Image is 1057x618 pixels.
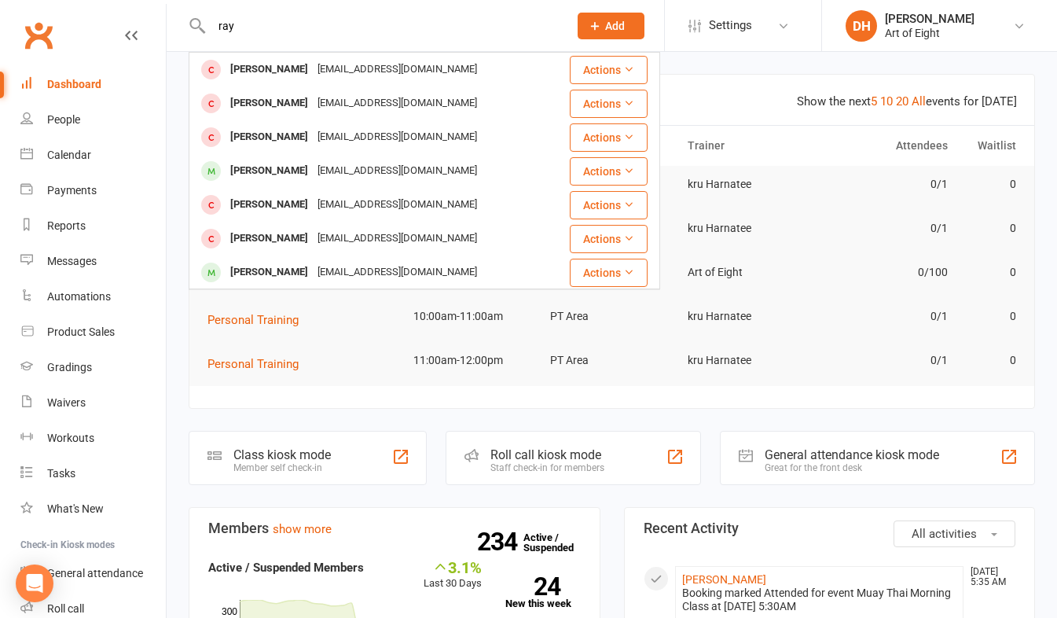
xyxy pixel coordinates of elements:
[47,255,97,267] div: Messages
[765,447,939,462] div: General attendance kiosk mode
[543,298,681,335] td: PT Area
[19,16,58,55] a: Clubworx
[47,113,80,126] div: People
[20,350,166,385] a: Gradings
[894,521,1015,547] button: All activities
[233,447,331,462] div: Class kiosk mode
[47,78,101,90] div: Dashboard
[871,94,877,109] a: 5
[207,15,557,37] input: Search...
[313,58,482,81] div: [EMAIL_ADDRESS][DOMAIN_NAME]
[817,166,955,203] td: 0/1
[490,447,604,462] div: Roll call kiosk mode
[20,102,166,138] a: People
[681,298,818,335] td: kru Harnatee
[681,342,818,379] td: kru Harnatee
[490,462,604,473] div: Staff check-in for members
[885,12,974,26] div: [PERSON_NAME]
[570,90,648,118] button: Actions
[578,13,644,39] button: Add
[226,58,313,81] div: [PERSON_NAME]
[20,421,166,456] a: Workouts
[605,20,625,32] span: Add
[226,126,313,149] div: [PERSON_NAME]
[817,126,955,166] th: Attendees
[313,92,482,115] div: [EMAIL_ADDRESS][DOMAIN_NAME]
[20,138,166,173] a: Calendar
[955,298,1023,335] td: 0
[912,527,977,541] span: All activities
[424,558,482,576] div: 3.1%
[226,261,313,284] div: [PERSON_NAME]
[477,530,523,554] strong: 234
[817,254,955,291] td: 0/100
[424,558,482,592] div: Last 30 Days
[406,342,544,379] td: 11:00am-12:00pm
[570,56,648,84] button: Actions
[682,573,766,586] a: [PERSON_NAME]
[16,565,53,602] div: Open Intercom Messenger
[47,290,111,303] div: Automations
[207,355,310,373] button: Personal Training
[20,556,166,591] a: General attendance kiosk mode
[226,227,313,250] div: [PERSON_NAME]
[817,342,955,379] td: 0/1
[505,577,581,609] a: 24New this week
[682,587,957,613] div: Booking marked Attended for event Muay Thai Morning Class at [DATE] 5:30AM
[47,219,86,232] div: Reports
[47,602,84,615] div: Roll call
[681,126,818,166] th: Trainer
[273,522,332,536] a: show more
[313,126,482,149] div: [EMAIL_ADDRESS][DOMAIN_NAME]
[955,254,1023,291] td: 0
[208,521,581,536] h3: Members
[570,123,648,152] button: Actions
[47,184,97,197] div: Payments
[226,160,313,182] div: [PERSON_NAME]
[709,8,752,43] span: Settings
[570,225,648,253] button: Actions
[233,462,331,473] div: Member self check-in
[955,342,1023,379] td: 0
[20,315,166,350] a: Product Sales
[20,208,166,244] a: Reports
[955,126,1023,166] th: Waitlist
[570,259,648,287] button: Actions
[570,157,648,186] button: Actions
[207,311,310,329] button: Personal Training
[47,502,104,515] div: What's New
[505,575,560,598] strong: 24
[955,166,1023,203] td: 0
[880,94,893,109] a: 10
[20,244,166,279] a: Messages
[208,561,364,575] strong: Active / Suspended Members
[47,467,75,480] div: Tasks
[47,149,91,161] div: Calendar
[523,521,593,565] a: 234Active / Suspended
[20,173,166,208] a: Payments
[47,326,115,338] div: Product Sales
[963,567,1015,587] time: [DATE] 5:35 AM
[846,10,877,42] div: DH
[955,210,1023,247] td: 0
[765,462,939,473] div: Great for the front desk
[644,521,1016,536] h3: Recent Activity
[47,396,86,409] div: Waivers
[47,361,92,373] div: Gradings
[313,193,482,216] div: [EMAIL_ADDRESS][DOMAIN_NAME]
[20,385,166,421] a: Waivers
[313,227,482,250] div: [EMAIL_ADDRESS][DOMAIN_NAME]
[681,166,818,203] td: kru Harnatee
[817,210,955,247] td: 0/1
[47,567,143,579] div: General attendance
[20,67,166,102] a: Dashboard
[543,342,681,379] td: PT Area
[885,26,974,40] div: Art of Eight
[681,210,818,247] td: kru Harnatee
[912,94,926,109] a: All
[896,94,908,109] a: 20
[406,298,544,335] td: 10:00am-11:00am
[797,92,1017,111] div: Show the next events for [DATE]
[570,191,648,219] button: Actions
[20,279,166,315] a: Automations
